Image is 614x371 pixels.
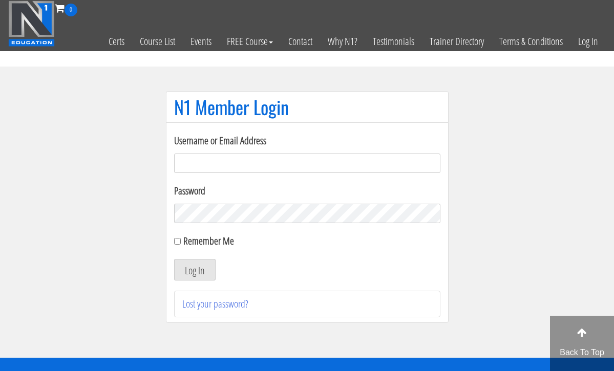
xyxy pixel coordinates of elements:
[549,346,614,359] p: Back To Top
[65,4,77,16] span: 0
[570,16,606,67] a: Log In
[8,1,55,47] img: n1-education
[219,16,281,67] a: FREE Course
[101,16,132,67] a: Certs
[174,183,440,199] label: Password
[174,133,440,148] label: Username or Email Address
[183,234,234,248] label: Remember Me
[55,1,77,15] a: 0
[492,16,570,67] a: Terms & Conditions
[320,16,365,67] a: Why N1?
[174,97,440,117] h1: N1 Member Login
[281,16,320,67] a: Contact
[182,297,248,311] a: Lost your password?
[422,16,492,67] a: Trainer Directory
[183,16,219,67] a: Events
[174,259,216,280] button: Log In
[365,16,422,67] a: Testimonials
[132,16,183,67] a: Course List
